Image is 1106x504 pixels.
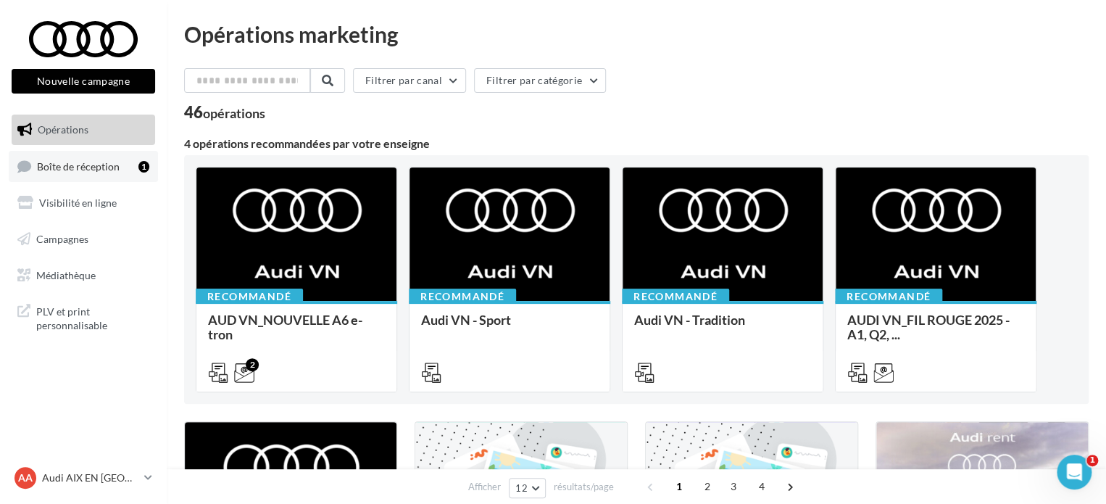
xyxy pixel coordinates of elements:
iframe: Intercom live chat [1057,455,1092,489]
span: Audi VN - Sport [421,312,511,328]
span: 1 [1086,455,1098,466]
span: 2 [696,475,719,498]
span: Opérations [38,123,88,136]
div: Opérations marketing [184,23,1089,45]
div: 4 opérations recommandées par votre enseigne [184,138,1089,149]
div: Recommandé [409,289,516,305]
span: Campagnes [36,233,88,245]
span: AUDI VN_FIL ROUGE 2025 - A1, Q2, ... [847,312,1010,342]
a: AA Audi AIX EN [GEOGRAPHIC_DATA] [12,464,155,492]
span: PLV et print personnalisable [36,302,149,333]
a: Campagnes [9,224,158,255]
p: Audi AIX EN [GEOGRAPHIC_DATA] [42,471,138,485]
span: AUD VN_NOUVELLE A6 e-tron [208,312,362,342]
a: PLV et print personnalisable [9,296,158,339]
span: résultats/page [554,480,614,494]
div: opérations [203,107,265,120]
a: Opérations [9,115,158,145]
a: Boîte de réception1 [9,151,158,182]
span: 1 [668,475,691,498]
a: Médiathèque [9,260,158,291]
span: 12 [515,482,528,494]
div: Recommandé [196,289,303,305]
span: Audi VN - Tradition [634,312,745,328]
button: Nouvelle campagne [12,69,155,94]
div: Recommandé [835,289,942,305]
span: Médiathèque [36,268,96,281]
span: Afficher [468,480,501,494]
span: Visibilité en ligne [39,197,117,209]
div: 2 [246,358,259,371]
span: Boîte de réception [37,160,120,172]
div: 46 [184,104,265,120]
span: 3 [722,475,745,498]
div: Recommandé [622,289,729,305]
span: AA [18,471,33,485]
span: 4 [750,475,773,498]
a: Visibilité en ligne [9,188,158,218]
button: Filtrer par catégorie [474,68,606,93]
div: 1 [138,161,149,173]
button: Filtrer par canal [353,68,466,93]
button: 12 [509,478,546,498]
